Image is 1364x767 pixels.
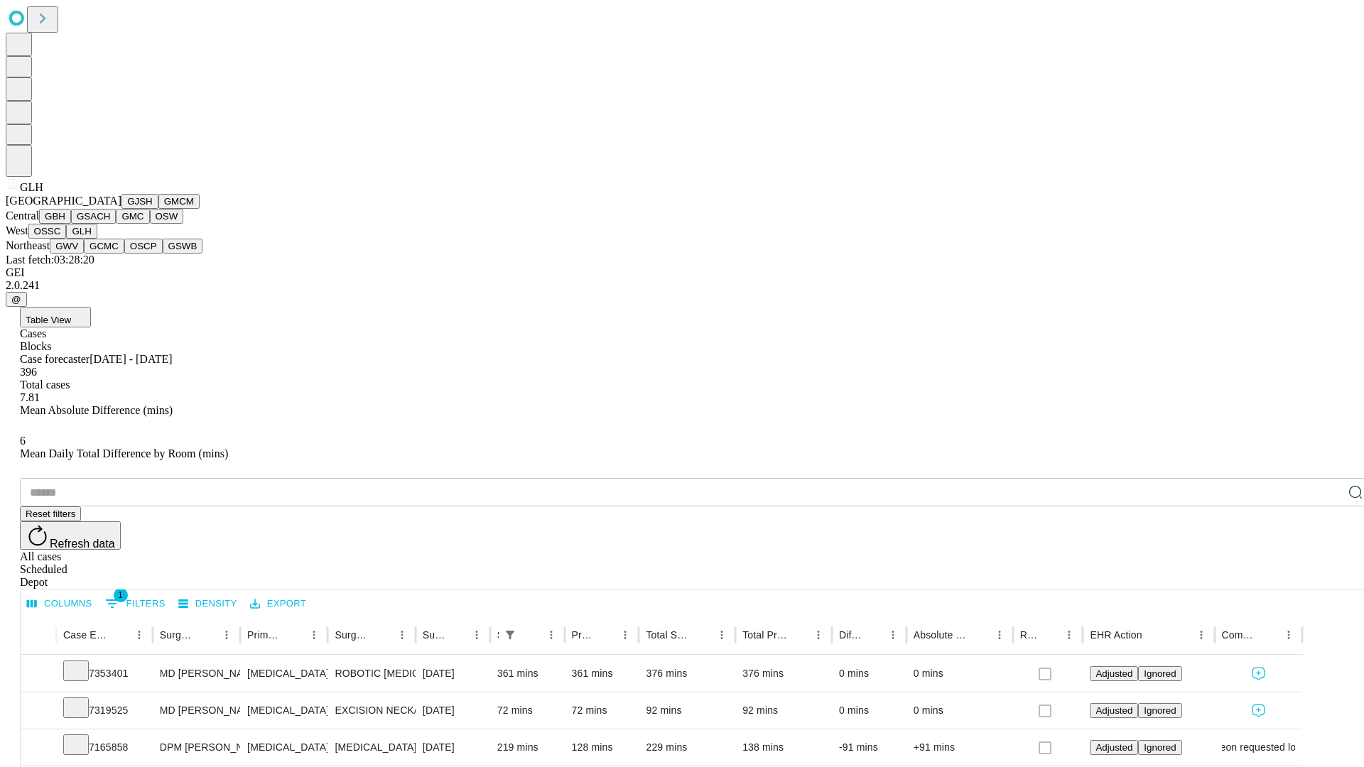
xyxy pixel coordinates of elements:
button: Ignored [1138,740,1181,755]
div: Surgery Date [423,629,445,641]
div: Total Predicted Duration [742,629,787,641]
button: Sort [1039,625,1059,645]
button: Sort [789,625,808,645]
span: [GEOGRAPHIC_DATA] [6,195,121,207]
div: Total Scheduled Duration [646,629,691,641]
button: Menu [129,625,149,645]
span: West [6,224,28,236]
div: [MEDICAL_DATA] [247,656,320,692]
button: Expand [28,736,49,761]
span: Last fetch: 03:28:20 [6,254,94,266]
div: GEI [6,266,1358,279]
div: Resolved in EHR [1020,629,1039,641]
div: DPM [PERSON_NAME] [PERSON_NAME] [160,729,233,766]
div: Scheduled In Room Duration [497,629,499,641]
div: Difference [839,629,862,641]
button: Menu [615,625,635,645]
span: Adjusted [1095,742,1132,753]
div: 72 mins [572,692,632,729]
button: Menu [1279,625,1299,645]
div: [MEDICAL_DATA] [247,692,320,729]
div: [DATE] [423,692,483,729]
button: Adjusted [1090,703,1138,718]
span: GLH [20,181,43,193]
span: Ignored [1144,742,1176,753]
span: Refresh data [50,538,115,550]
div: 72 mins [497,692,558,729]
button: GMCM [158,194,200,209]
span: [DATE] - [DATE] [90,353,172,365]
button: OSW [150,209,184,224]
div: 92 mins [742,692,825,729]
button: GWV [50,239,84,254]
span: Ignored [1144,705,1176,716]
button: GJSH [121,194,158,209]
button: Sort [1144,625,1164,645]
button: GCMC [84,239,124,254]
span: Case forecaster [20,353,90,365]
button: Menu [392,625,412,645]
button: Sort [1259,625,1279,645]
button: OSSC [28,224,67,239]
div: 376 mins [742,656,825,692]
div: Case Epic Id [63,629,108,641]
span: 6 [20,435,26,447]
button: Sort [863,625,883,645]
div: Predicted In Room Duration [572,629,595,641]
button: Refresh data [20,521,121,550]
button: Expand [28,699,49,724]
div: 7353401 [63,656,146,692]
button: Sort [197,625,217,645]
button: Show filters [500,625,520,645]
button: Density [175,593,241,615]
button: Table View [20,307,91,327]
button: GBH [39,209,71,224]
span: Total cases [20,379,70,391]
button: Menu [217,625,237,645]
div: [MEDICAL_DATA] RECESSION [335,729,408,766]
span: Adjusted [1095,668,1132,679]
button: Select columns [23,593,96,615]
div: 1 active filter [500,625,520,645]
div: 229 mins [646,729,728,766]
button: Menu [1191,625,1211,645]
button: @ [6,292,27,307]
div: +91 mins [914,729,1006,766]
button: GLH [66,224,97,239]
div: Surgeon Name [160,629,195,641]
span: Ignored [1144,668,1176,679]
button: Sort [692,625,712,645]
div: Surgery Name [335,629,370,641]
div: 2.0.241 [6,279,1358,292]
button: Export [247,593,310,615]
button: Menu [808,625,828,645]
div: 361 mins [497,656,558,692]
div: 0 mins [914,656,1006,692]
div: -91 mins [839,729,899,766]
button: Adjusted [1090,740,1138,755]
span: 7.81 [20,391,40,403]
button: Menu [990,625,1010,645]
div: 128 mins [572,729,632,766]
div: Comments [1222,629,1257,641]
div: 138 mins [742,729,825,766]
div: [DATE] [423,729,483,766]
button: Sort [970,625,990,645]
button: Show filters [102,592,169,615]
div: [DATE] [423,656,483,692]
div: 361 mins [572,656,632,692]
div: [MEDICAL_DATA] [247,729,320,766]
div: 7319525 [63,692,146,729]
span: Reset filters [26,508,75,519]
div: Absolute Difference [914,629,968,641]
div: 219 mins [497,729,558,766]
div: 0 mins [839,692,899,729]
button: Menu [467,625,487,645]
span: Mean Absolute Difference (mins) [20,404,173,416]
div: MD [PERSON_NAME] [PERSON_NAME] [160,656,233,692]
button: Menu [1059,625,1079,645]
div: surgeon requested longer [1222,729,1295,766]
span: surgeon requested longer [1201,729,1316,766]
button: GMC [116,209,149,224]
button: Sort [109,625,129,645]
